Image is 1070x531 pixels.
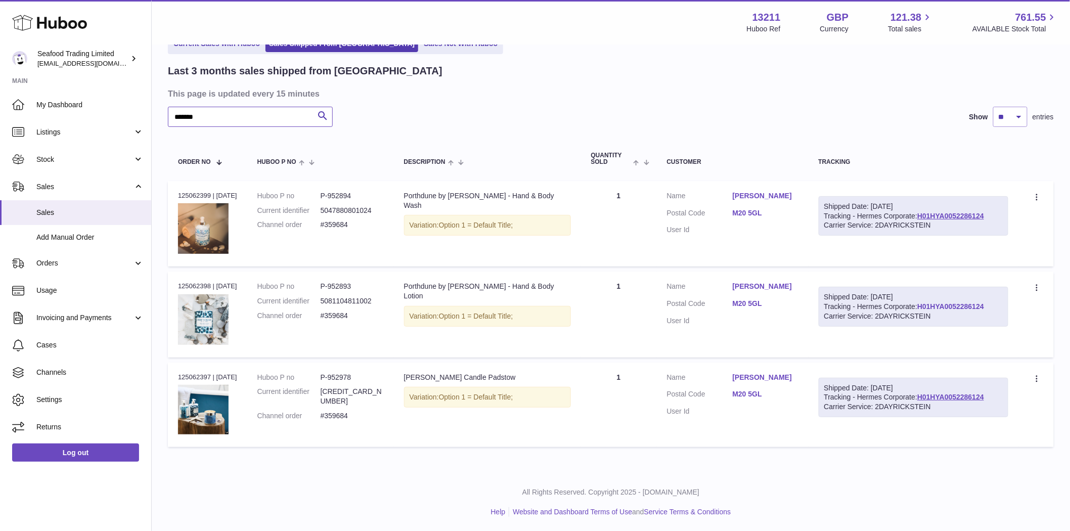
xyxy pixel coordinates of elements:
div: Currency [820,24,849,34]
div: Shipped Date: [DATE] [824,383,1003,393]
dt: User Id [667,407,733,416]
span: My Dashboard [36,100,144,110]
a: Service Terms & Conditions [644,508,731,516]
h3: This page is updated every 15 minutes [168,88,1051,99]
dt: Channel order [257,311,321,321]
dd: #359684 [321,411,384,421]
span: Stock [36,155,133,164]
div: [PERSON_NAME] Candle Padstow [404,373,571,382]
dt: User Id [667,225,733,235]
dt: Huboo P no [257,282,321,291]
span: Listings [36,127,133,137]
dt: Name [667,373,733,385]
a: M20 5GL [733,389,798,399]
span: entries [1033,112,1054,122]
span: Order No [178,159,211,165]
span: Option 1 = Default Title; [439,221,513,229]
dd: [CREDIT_CARD_NUMBER] [321,387,384,406]
td: 1 [581,181,657,267]
div: Tracking - Hermes Corporate: [819,196,1008,236]
a: [PERSON_NAME] [733,282,798,291]
p: All Rights Reserved. Copyright 2025 - [DOMAIN_NAME] [160,488,1062,497]
div: Variation: [404,215,571,236]
span: 761.55 [1015,11,1046,24]
img: Untitleddesign_2.png [178,203,229,254]
dt: Huboo P no [257,191,321,201]
dt: Postal Code [667,299,733,311]
div: Customer [667,159,798,165]
span: Orders [36,258,133,268]
span: Sales [36,182,133,192]
dt: User Id [667,316,733,326]
div: Shipped Date: [DATE] [824,292,1003,302]
strong: 13211 [752,11,781,24]
span: Channels [36,368,144,377]
span: Sales [36,208,144,217]
div: Huboo Ref [747,24,781,34]
img: 132111711550296.png [178,385,229,434]
h2: Last 3 months sales shipped from [GEOGRAPHIC_DATA] [168,64,442,78]
span: 121.38 [890,11,921,24]
span: Cases [36,340,144,350]
dt: Current identifier [257,206,321,215]
dt: Huboo P no [257,373,321,382]
img: internalAdmin-13211@internal.huboo.com [12,51,27,66]
div: Carrier Service: 2DAYRICKSTEIN [824,312,1003,321]
div: Seafood Trading Limited [37,49,128,68]
span: Total sales [888,24,933,34]
strong: GBP [827,11,849,24]
div: 125062398 | [DATE] [178,282,237,291]
div: 125062397 | [DATE] [178,373,237,382]
td: 1 [581,363,657,447]
span: Option 1 = Default Title; [439,312,513,320]
img: Untitleddesign_5_3567bb60-26f8-4a06-b190-537de240338b.png [178,294,229,345]
span: Usage [36,286,144,295]
a: [PERSON_NAME] [733,373,798,382]
a: H01HYA0052286124 [917,212,984,220]
a: [PERSON_NAME] [733,191,798,201]
span: Add Manual Order [36,233,144,242]
td: 1 [581,272,657,357]
a: H01HYA0052286124 [917,302,984,311]
span: Option 1 = Default Title; [439,393,513,401]
label: Show [969,112,988,122]
div: Porthdune by [PERSON_NAME] - Hand & Body Lotion [404,282,571,301]
span: Settings [36,395,144,405]
dd: #359684 [321,311,384,321]
span: Invoicing and Payments [36,313,133,323]
div: Carrier Service: 2DAYRICKSTEIN [824,402,1003,412]
span: Quantity Sold [591,152,631,165]
dd: P-952978 [321,373,384,382]
a: M20 5GL [733,299,798,308]
div: 125062399 | [DATE] [178,191,237,200]
dd: P-952893 [321,282,384,291]
dt: Name [667,282,733,294]
dt: Name [667,191,733,203]
a: 121.38 Total sales [888,11,933,34]
div: Variation: [404,306,571,327]
dt: Postal Code [667,208,733,220]
span: AVAILABLE Stock Total [972,24,1058,34]
dt: Current identifier [257,296,321,306]
div: Variation: [404,387,571,408]
dd: #359684 [321,220,384,230]
a: M20 5GL [733,208,798,218]
li: and [509,507,731,517]
dt: Channel order [257,220,321,230]
a: Log out [12,444,139,462]
dt: Channel order [257,411,321,421]
div: Tracking - Hermes Corporate: [819,287,1008,327]
a: H01HYA0052286124 [917,393,984,401]
div: Carrier Service: 2DAYRICKSTEIN [824,220,1003,230]
div: Porthdune by [PERSON_NAME] - Hand & Body Wash [404,191,571,210]
span: Huboo P no [257,159,296,165]
div: Tracking [819,159,1008,165]
div: Shipped Date: [DATE] [824,202,1003,211]
dd: P-952894 [321,191,384,201]
dd: 5081104811002 [321,296,384,306]
a: Website and Dashboard Terms of Use [513,508,632,516]
span: [EMAIL_ADDRESS][DOMAIN_NAME] [37,59,149,67]
dd: 5047880801024 [321,206,384,215]
dt: Postal Code [667,389,733,402]
span: Returns [36,422,144,432]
